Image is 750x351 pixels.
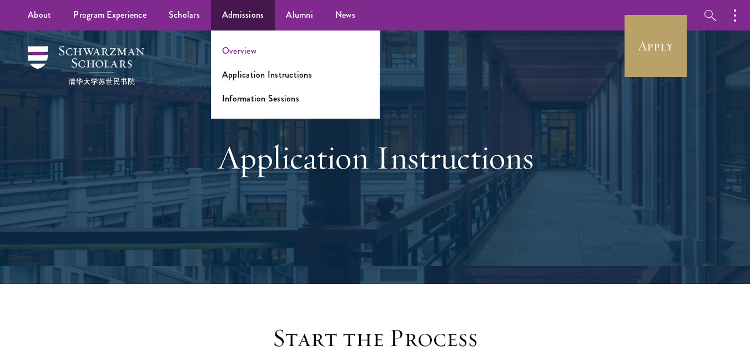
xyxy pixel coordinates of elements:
h1: Application Instructions [184,138,567,177]
a: Information Sessions [222,92,299,105]
a: Application Instructions [222,68,312,81]
a: Apply [625,15,687,77]
a: Overview [222,44,256,57]
img: Schwarzman Scholars [28,46,144,85]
